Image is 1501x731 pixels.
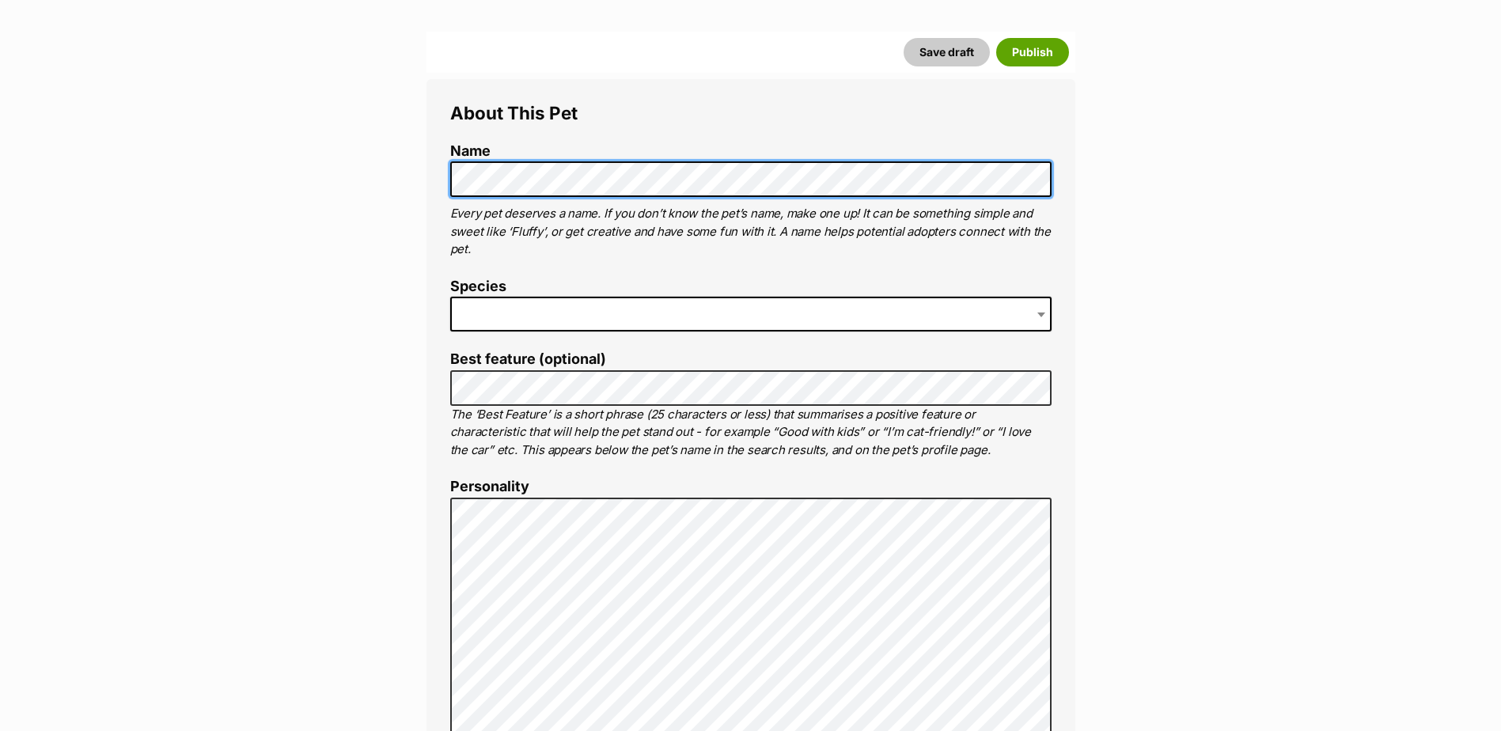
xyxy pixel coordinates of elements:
button: Save draft [904,38,990,66]
p: Every pet deserves a name. If you don’t know the pet’s name, make one up! It can be something sim... [450,205,1052,259]
label: Species [450,278,1052,295]
p: The ‘Best Feature’ is a short phrase (25 characters or less) that summarises a positive feature o... [450,406,1052,460]
button: Publish [996,38,1069,66]
label: Best feature (optional) [450,351,1052,368]
label: Personality [450,479,1052,495]
span: About This Pet [450,102,578,123]
label: Name [450,143,1052,160]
